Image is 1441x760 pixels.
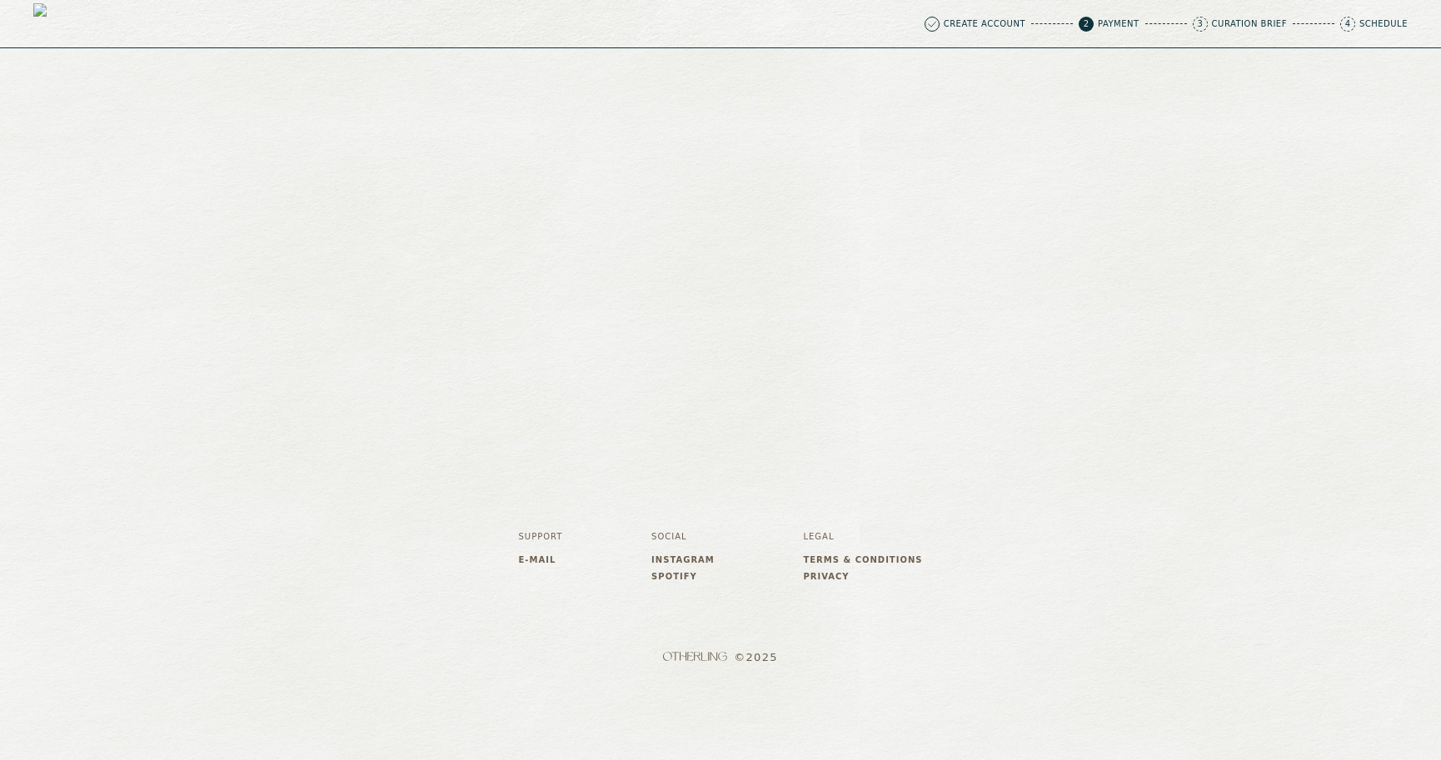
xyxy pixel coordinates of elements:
[1193,17,1208,32] span: 3
[1340,17,1355,32] span: 4
[1079,17,1094,32] span: 2
[651,572,715,582] a: Spotify
[519,532,563,542] h3: Support
[803,555,922,565] a: Terms & Conditions
[519,651,923,664] span: © 2025
[803,532,922,542] h3: Legal
[944,20,1025,28] p: Create Account
[519,555,563,565] a: E-mail
[803,572,922,582] a: Privacy
[651,555,715,565] a: Instagram
[1098,20,1139,28] p: Payment
[1212,20,1287,28] p: Curation Brief
[1359,20,1408,28] p: Schedule
[651,532,715,542] h3: Social
[33,3,74,44] img: logo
